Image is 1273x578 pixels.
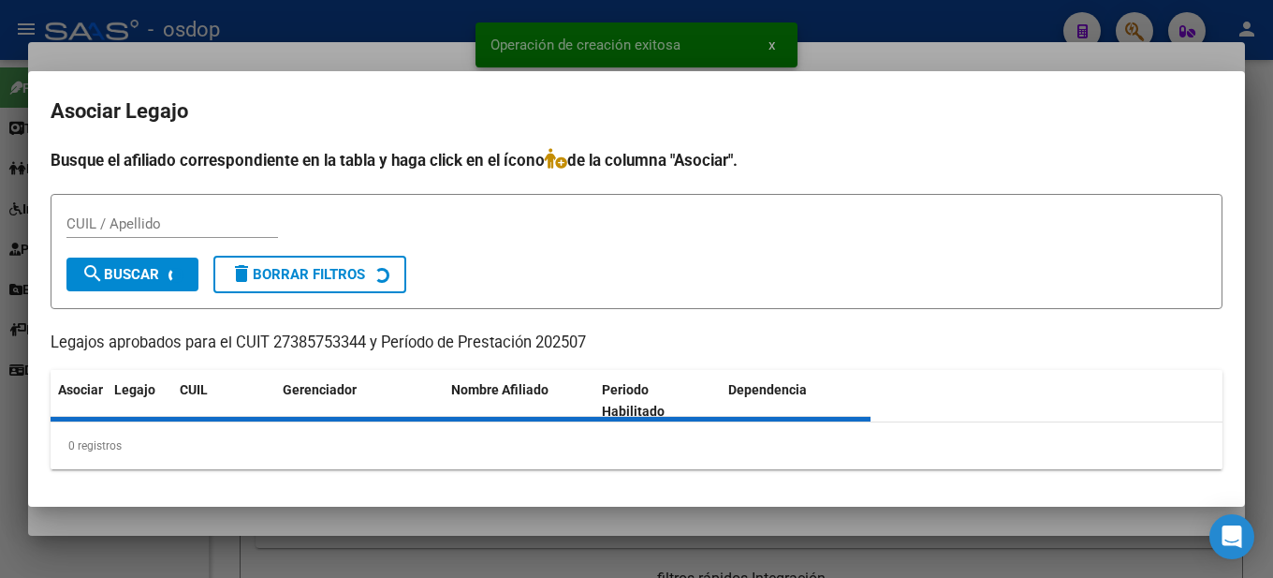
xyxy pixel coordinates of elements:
span: Borrar Filtros [230,266,365,283]
p: Legajos aprobados para el CUIT 27385753344 y Período de Prestación 202507 [51,332,1222,355]
datatable-header-cell: CUIL [172,370,275,432]
datatable-header-cell: Gerenciador [275,370,444,432]
datatable-header-cell: Legajo [107,370,172,432]
span: Buscar [81,266,159,283]
datatable-header-cell: Periodo Habilitado [594,370,721,432]
span: Legajo [114,382,155,397]
span: Gerenciador [283,382,357,397]
mat-icon: delete [230,262,253,285]
span: CUIL [180,382,208,397]
span: Periodo Habilitado [602,382,665,419]
span: Dependencia [728,382,807,397]
datatable-header-cell: Asociar [51,370,107,432]
h4: Busque el afiliado correspondiente en la tabla y haga click en el ícono de la columna "Asociar". [51,148,1222,172]
div: 0 registros [51,422,1222,469]
button: Borrar Filtros [213,256,406,293]
span: Asociar [58,382,103,397]
span: Nombre Afiliado [451,382,549,397]
mat-icon: search [81,262,104,285]
datatable-header-cell: Nombre Afiliado [444,370,594,432]
h2: Asociar Legajo [51,94,1222,129]
button: Buscar [66,258,198,291]
datatable-header-cell: Dependencia [721,370,871,432]
div: Open Intercom Messenger [1209,514,1254,559]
